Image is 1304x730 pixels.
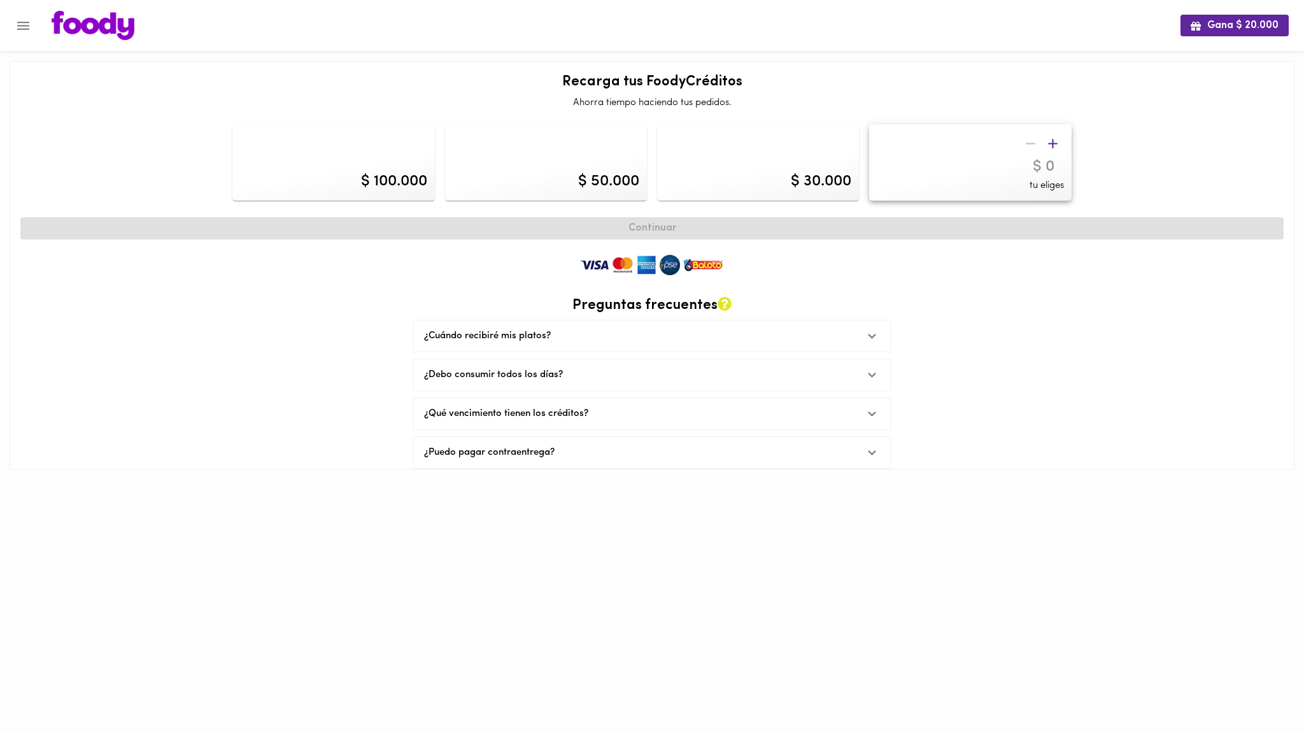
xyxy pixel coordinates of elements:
div: $ 100.000 [361,171,427,192]
div: ¿Debo consumir todos los días? [424,368,856,382]
img: logo.png [52,11,134,40]
button: Menu [8,10,39,41]
div: ¿Cuándo recibiré mis platos? [424,329,856,343]
iframe: Messagebird Livechat Widget [1230,656,1291,717]
h2: Recarga tus FoodyCréditos [20,75,1284,90]
div: ¿Qué vencimiento tienen los créditos? [414,398,890,429]
div: $ 30.000 [791,171,851,192]
div: ¿Cuándo recibiré mis platos? [414,320,890,352]
div: $ 50.000 [578,171,639,192]
span: Gana $ 20.000 [1191,20,1279,32]
p: Ahorra tiempo haciendo tus pedidos. [20,96,1284,110]
div: ¿Qué vencimiento tienen los créditos? [424,407,856,420]
div: ¿Debo consumir todos los días? [414,359,890,390]
div: ¿Puedo pagar contraentrega? [424,446,856,459]
h2: Preguntas frecuentes [413,297,891,313]
span: tu eliges [1030,179,1064,192]
div: ¿Puedo pagar contraentrega? [414,437,890,468]
input: $ 0 [887,158,1064,176]
img: medios-de-pago.png [576,252,728,278]
button: Gana $ 20.000 [1180,15,1289,36]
